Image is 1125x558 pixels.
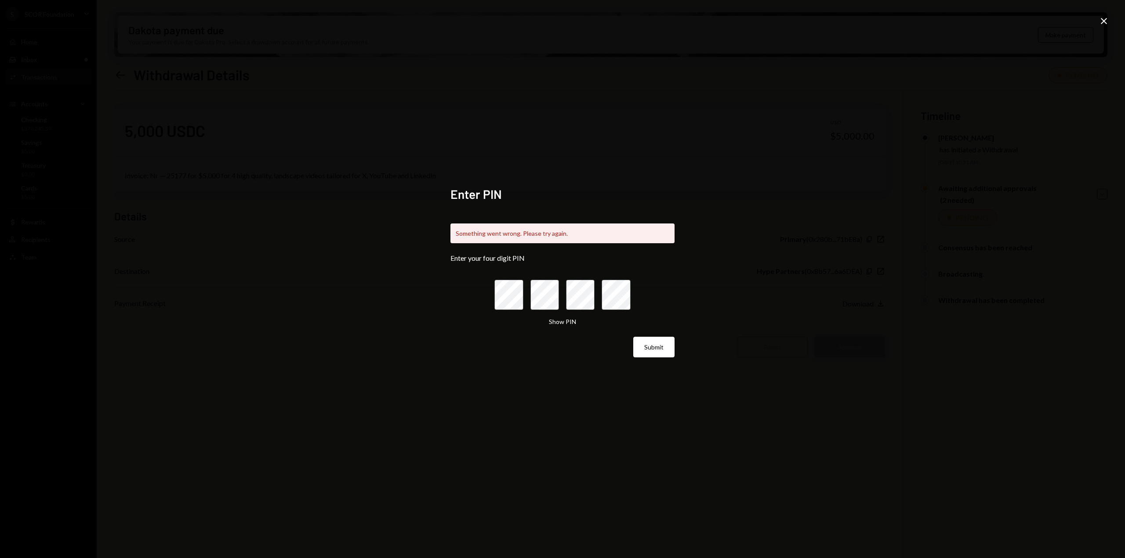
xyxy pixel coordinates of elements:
[602,280,630,310] input: pin code 4 of 4
[494,280,523,310] input: pin code 1 of 4
[549,318,576,326] button: Show PIN
[450,223,675,243] div: Something went wrong. Please try again.
[450,186,675,203] h2: Enter PIN
[566,280,595,310] input: pin code 3 of 4
[450,254,675,262] div: Enter your four digit PIN
[633,337,675,357] button: Submit
[530,280,559,310] input: pin code 2 of 4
